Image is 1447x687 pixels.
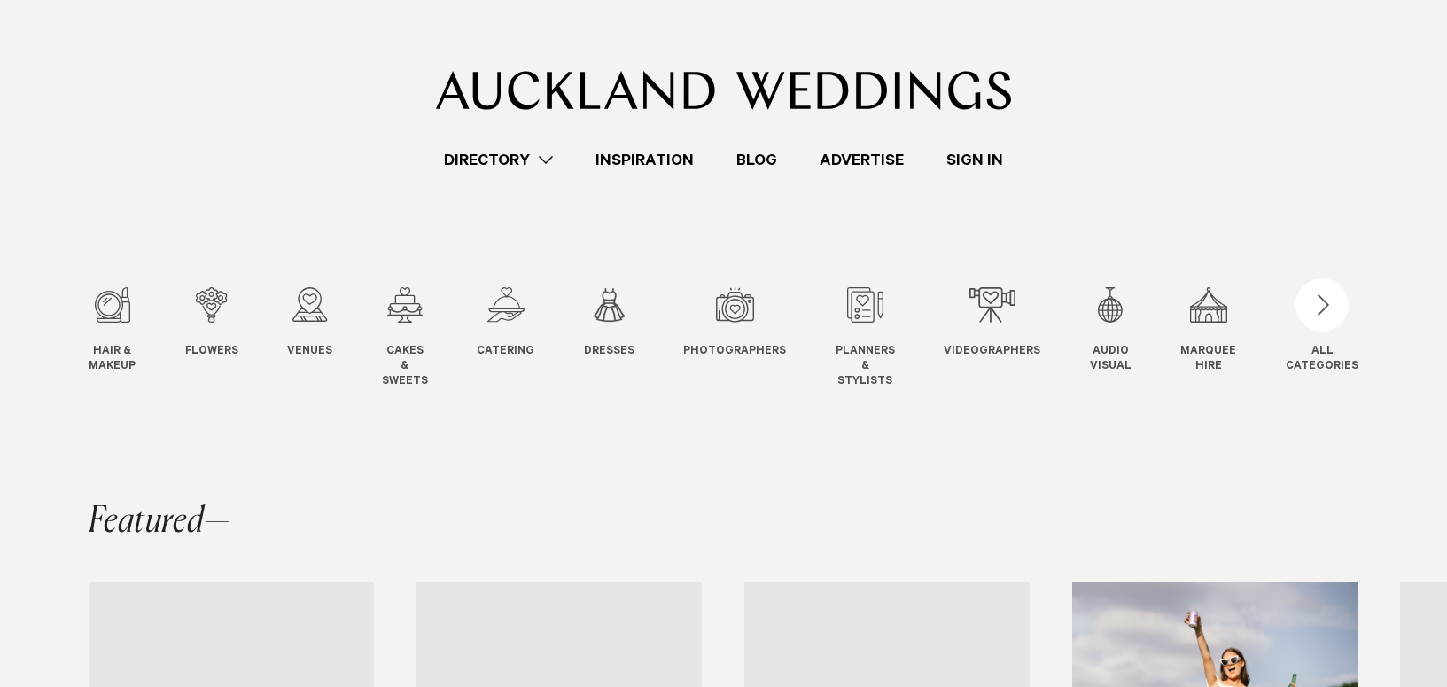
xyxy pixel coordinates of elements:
swiper-slide: 8 / 12 [836,287,930,389]
a: Videographers [944,287,1040,360]
swiper-slide: 6 / 12 [584,287,670,389]
swiper-slide: 4 / 12 [382,287,463,389]
span: Dresses [584,345,634,360]
a: Dresses [584,287,634,360]
a: Inspiration [574,148,715,172]
swiper-slide: 5 / 12 [477,287,570,389]
span: Cakes & Sweets [382,345,428,389]
a: Flowers [185,287,238,360]
span: Photographers [683,345,786,360]
span: Flowers [185,345,238,360]
h2: Featured [89,504,230,540]
swiper-slide: 2 / 12 [185,287,274,389]
a: Photographers [683,287,786,360]
swiper-slide: 3 / 12 [287,287,368,389]
span: Venues [287,345,332,360]
a: Sign In [925,148,1024,172]
swiper-slide: 10 / 12 [1090,287,1167,389]
a: Planners & Stylists [836,287,895,389]
a: Venues [287,287,332,360]
span: Planners & Stylists [836,345,895,389]
a: Blog [715,148,798,172]
span: Audio Visual [1090,345,1132,375]
a: Audio Visual [1090,287,1132,375]
span: Hair & Makeup [89,345,136,375]
span: Marquee Hire [1180,345,1236,375]
swiper-slide: 9 / 12 [944,287,1076,389]
swiper-slide: 11 / 12 [1180,287,1272,389]
a: Cakes & Sweets [382,287,428,389]
swiper-slide: 1 / 12 [89,287,171,389]
a: Hair & Makeup [89,287,136,375]
span: Videographers [944,345,1040,360]
div: ALL CATEGORIES [1286,345,1358,375]
a: Advertise [798,148,925,172]
button: ALLCATEGORIES [1286,287,1358,371]
a: Directory [423,148,574,172]
a: Marquee Hire [1180,287,1236,375]
swiper-slide: 7 / 12 [683,287,821,389]
span: Catering [477,345,534,360]
a: Catering [477,287,534,360]
img: Auckland Weddings Logo [436,71,1011,110]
